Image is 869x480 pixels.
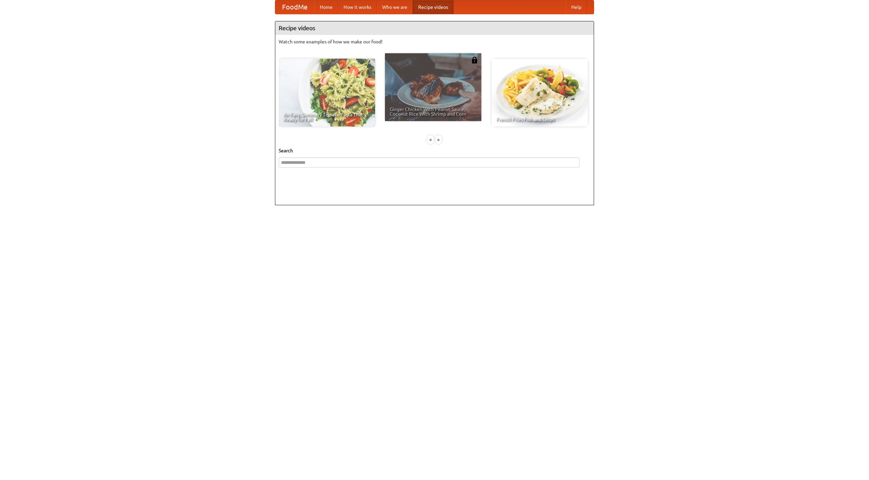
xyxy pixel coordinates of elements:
[338,0,377,14] a: How it works
[279,147,590,154] h5: Search
[279,38,590,45] p: Watch some examples of how we make our food!
[496,117,583,122] span: French Fries Fish and Chips
[314,0,338,14] a: Home
[471,57,478,63] img: 483408.png
[566,0,587,14] a: Help
[275,21,594,35] h4: Recipe videos
[377,0,413,14] a: Who we are
[279,59,375,127] a: An Easy, Summery Tomato Pasta That's Ready for Fall
[492,59,588,127] a: French Fries Fish and Chips
[413,0,454,14] a: Recipe videos
[436,135,442,144] div: »
[427,135,433,144] div: «
[275,0,314,14] a: FoodMe
[283,112,370,122] span: An Easy, Summery Tomato Pasta That's Ready for Fall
